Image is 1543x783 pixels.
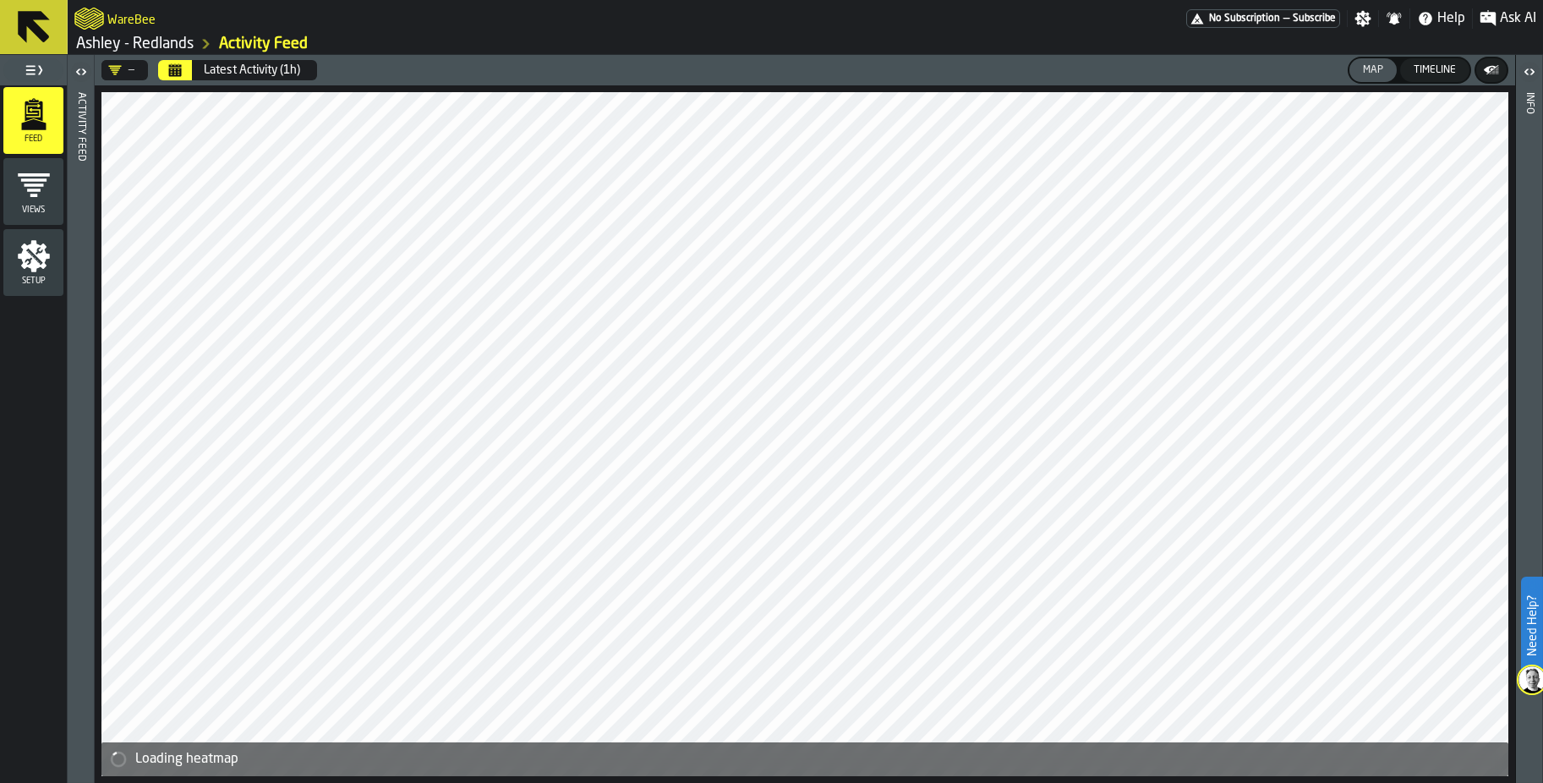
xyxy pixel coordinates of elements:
button: Select date range Select date range [158,60,192,80]
span: Feed [3,134,63,144]
div: Activity Feed [75,89,87,779]
div: Timeline [1407,64,1463,76]
span: Views [3,205,63,215]
span: Setup [3,277,63,286]
a: link-to-/wh/i/5ada57a6-213f-41bf-87e1-f77a1f45be79 [76,35,194,53]
div: Latest Activity (1h) [204,63,300,77]
li: menu Setup [3,229,63,297]
label: button-toggle-Settings [1348,10,1378,27]
span: Subscribe [1293,13,1336,25]
span: Ask AI [1500,8,1536,29]
span: — [1283,13,1289,25]
span: No Subscription [1209,13,1280,25]
label: button-toggle-Toggle Full Menu [3,58,63,82]
div: Menu Subscription [1186,9,1340,28]
a: link-to-/wh/i/5ada57a6-213f-41bf-87e1-f77a1f45be79/feed/900f3870-2bc1-4872-b698-3f6a084ddcfd [219,35,308,53]
label: Need Help? [1523,578,1541,673]
div: Info [1524,89,1535,779]
label: button-toggle-Open [1518,58,1541,89]
div: Loading heatmap [135,749,1502,769]
button: button-Timeline [1400,58,1469,82]
label: button-toggle-Help [1410,8,1472,29]
button: button-Map [1349,58,1397,82]
label: button-toggle-Open [69,58,93,89]
header: Activity Feed [68,55,94,783]
li: menu Feed [3,87,63,155]
label: button-toggle-Ask AI [1473,8,1543,29]
nav: Breadcrumb [74,34,806,54]
label: button-toggle-Notifications [1379,10,1409,27]
div: alert-Loading heatmap [101,742,1508,776]
button: button- [1476,58,1507,82]
h2: Sub Title [107,10,156,27]
button: Select date range [194,53,310,87]
a: logo-header [74,3,104,34]
div: DropdownMenuValue- [108,63,134,77]
div: Select date range [158,60,317,80]
li: menu Views [3,158,63,226]
span: Help [1437,8,1465,29]
a: link-to-/wh/i/5ada57a6-213f-41bf-87e1-f77a1f45be79/pricing/ [1186,9,1340,28]
div: Map [1356,64,1390,76]
header: Info [1516,55,1542,783]
div: DropdownMenuValue- [101,60,148,80]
